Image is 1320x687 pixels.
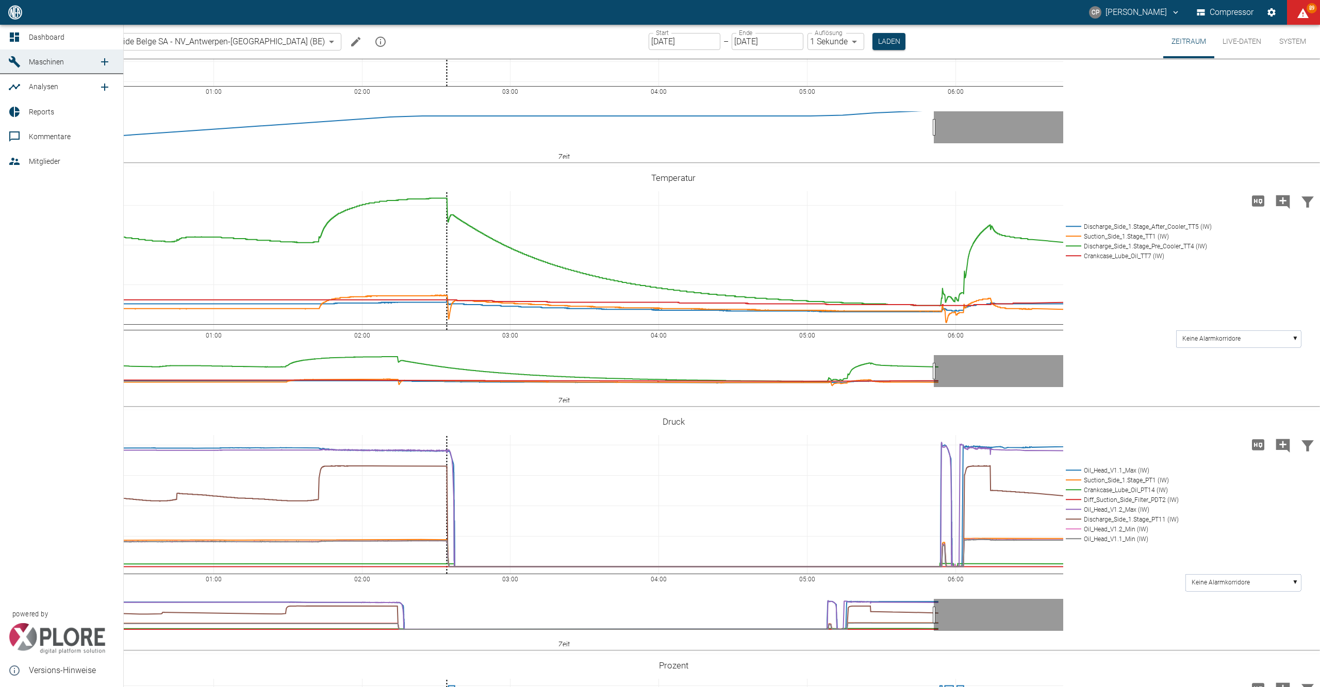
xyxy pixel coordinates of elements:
img: logo [7,5,23,19]
button: Einstellungen [1262,3,1281,22]
button: Compressor [1195,3,1256,22]
button: Daten filtern [1295,431,1320,458]
span: Versions-Hinweise [29,664,115,677]
button: Machine bearbeiten [345,31,366,52]
button: System [1269,25,1316,58]
a: new /analyses/list/0 [94,77,115,97]
span: Maschinen [29,58,64,66]
a: new /machines [94,52,115,72]
div: 1 Sekunde [807,33,864,50]
span: Hohe Auflösung [1246,195,1270,205]
button: Kommentar hinzufügen [1270,431,1295,458]
text: Keine Alarmkorridore [1182,335,1241,342]
img: Xplore Logo [8,623,106,654]
button: christoph.palm@neuman-esser.com [1087,3,1182,22]
button: Live-Daten [1214,25,1269,58]
label: Auflösung [815,28,843,37]
button: mission info [370,31,391,52]
span: powered by [12,609,48,619]
span: Analysen [29,82,58,91]
span: Reports [29,108,54,116]
a: 13.0007/1_Air Liquide Belge SA - NV_Antwerpen-[GEOGRAPHIC_DATA] (BE) [38,36,325,48]
button: Zeitraum [1163,25,1214,58]
span: 13.0007/1_Air Liquide Belge SA - NV_Antwerpen-[GEOGRAPHIC_DATA] (BE) [55,36,325,47]
div: CP [1089,6,1101,19]
button: Laden [872,33,905,50]
span: Kommentare [29,132,71,141]
span: Mitglieder [29,157,60,165]
label: Ende [739,28,752,37]
span: Hohe Auflösung [1246,439,1270,449]
input: DD.MM.YYYY [649,33,720,50]
label: Start [656,28,669,37]
p: – [723,36,729,47]
span: 89 [1307,3,1317,13]
span: Dashboard [29,33,64,41]
button: Daten filtern [1295,188,1320,214]
text: Keine Alarmkorridore [1192,579,1250,586]
button: Kommentar hinzufügen [1270,188,1295,214]
input: DD.MM.YYYY [732,33,803,50]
